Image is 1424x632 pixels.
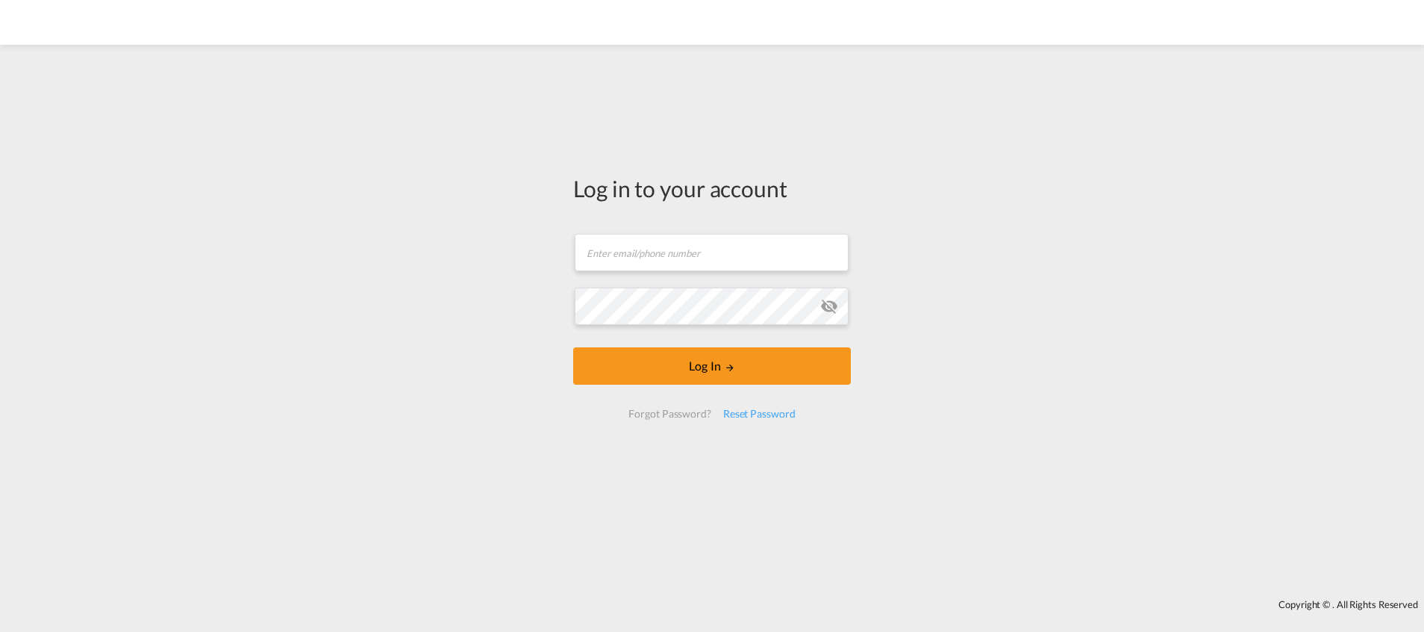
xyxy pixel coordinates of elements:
md-icon: icon-eye-off [820,297,838,315]
div: Reset Password [717,400,802,427]
div: Log in to your account [573,173,851,204]
button: LOGIN [573,347,851,385]
input: Enter email/phone number [575,234,849,271]
div: Forgot Password? [622,400,716,427]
